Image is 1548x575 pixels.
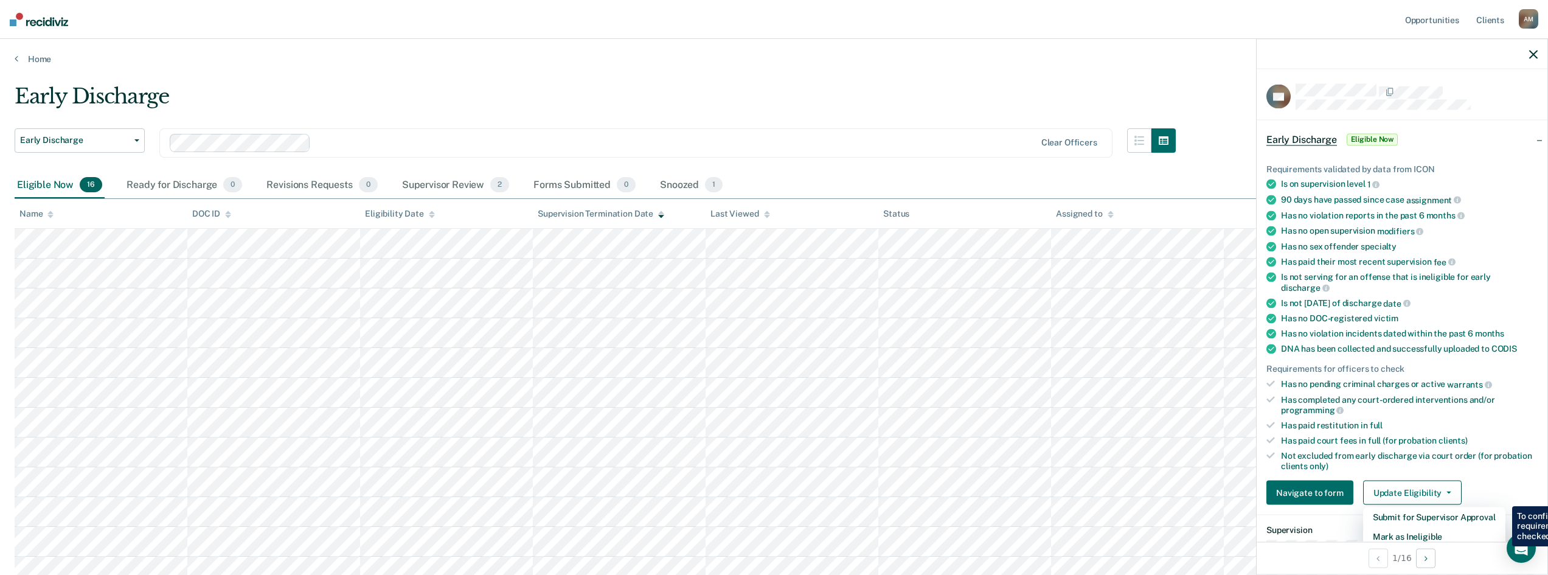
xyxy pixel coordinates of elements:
[883,209,909,219] div: Status
[19,209,54,219] div: Name
[124,172,245,199] div: Ready for Discharge
[1257,120,1547,159] div: Early DischargeEligible Now
[1363,507,1505,527] button: Submit for Supervisor Approval
[1056,209,1113,219] div: Assigned to
[490,177,509,193] span: 2
[1281,241,1538,251] div: Has no sex offender
[223,177,242,193] span: 0
[1416,548,1435,568] button: Next Opportunity
[1281,313,1538,324] div: Has no DOC-registered
[1439,436,1468,445] span: clients)
[1475,329,1504,338] span: months
[538,209,664,219] div: Supervision Termination Date
[359,177,378,193] span: 0
[1281,272,1538,293] div: Is not serving for an offense that is ineligible for early
[1281,379,1538,390] div: Has no pending criminal charges or active
[1281,226,1538,237] div: Has no open supervision
[400,172,512,199] div: Supervisor Review
[1374,313,1398,323] span: victim
[1041,138,1097,148] div: Clear officers
[1310,461,1328,470] span: only)
[1281,298,1538,308] div: Is not [DATE] of discharge
[1361,241,1397,251] span: specialty
[1434,257,1456,267] span: fee
[1281,195,1538,206] div: 90 days have passed since case
[1266,133,1337,145] span: Early Discharge
[1281,210,1538,221] div: Has no violation reports in the past 6
[1281,256,1538,267] div: Has paid their most recent supervision
[1426,211,1465,220] span: months
[705,177,723,193] span: 1
[617,177,636,193] span: 0
[1383,298,1410,308] span: date
[531,172,638,199] div: Forms Submitted
[1281,344,1538,354] div: DNA has been collected and successfully uploaded to
[1281,420,1538,431] div: Has paid restitution in
[15,54,1533,64] a: Home
[1281,329,1538,339] div: Has no violation incidents dated within the past 6
[1370,420,1383,430] span: full
[1519,9,1538,29] div: A M
[15,84,1176,119] div: Early Discharge
[1491,344,1517,354] span: CODIS
[264,172,380,199] div: Revisions Requests
[1406,195,1461,204] span: assignment
[1281,436,1538,446] div: Has paid court fees in full (for probation
[1281,450,1538,471] div: Not excluded from early discharge via court order (for probation clients
[1281,394,1538,415] div: Has completed any court-ordered interventions and/or
[1507,534,1536,563] div: Open Intercom Messenger
[1281,283,1330,293] span: discharge
[658,172,725,199] div: Snoozed
[1266,481,1353,505] button: Navigate to form
[1369,548,1388,568] button: Previous Opportunity
[1447,380,1492,389] span: warrants
[1367,179,1380,189] span: 1
[1266,525,1538,535] dt: Supervision
[1257,542,1547,574] div: 1 / 16
[1281,179,1538,190] div: Is on supervision level
[1363,481,1462,505] button: Update Eligibility
[10,13,68,26] img: Recidiviz
[1266,481,1358,505] a: Navigate to form link
[1363,527,1505,546] button: Mark as Ineligible
[20,135,130,145] span: Early Discharge
[1377,226,1424,236] span: modifiers
[1281,405,1344,415] span: programming
[1347,133,1398,145] span: Eligible Now
[1266,164,1538,174] div: Requirements validated by data from ICON
[80,177,102,193] span: 16
[15,172,105,199] div: Eligible Now
[710,209,769,219] div: Last Viewed
[192,209,231,219] div: DOC ID
[1266,364,1538,374] div: Requirements for officers to check
[365,209,435,219] div: Eligibility Date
